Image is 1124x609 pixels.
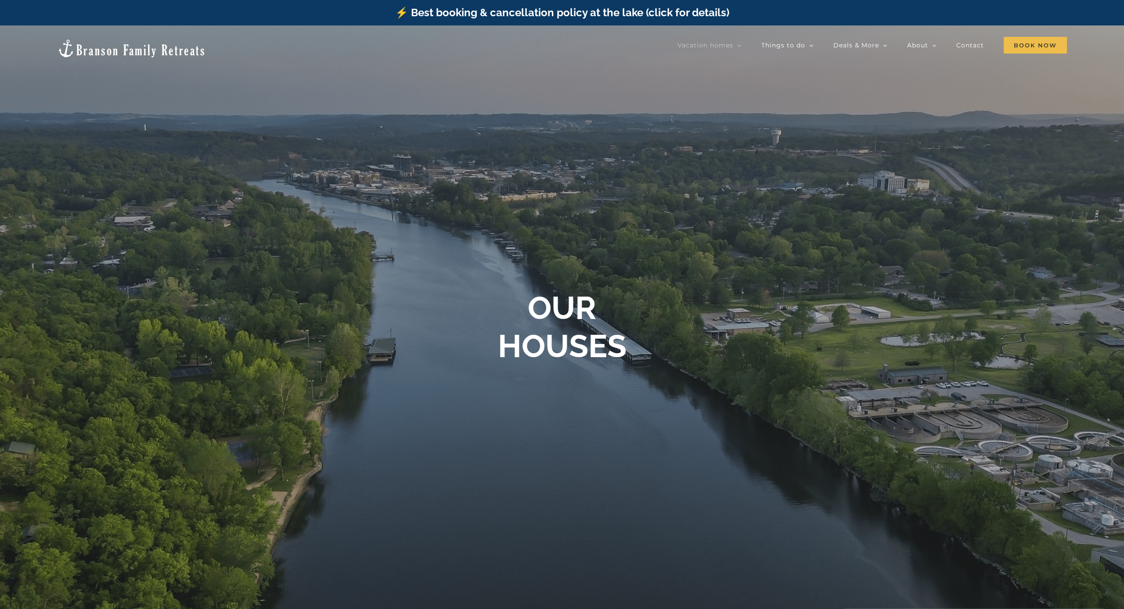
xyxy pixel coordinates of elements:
[1004,37,1067,54] span: Book Now
[833,42,879,48] span: Deals & More
[395,6,729,19] a: ⚡️ Best booking & cancellation policy at the lake (click for details)
[677,42,733,48] span: Vacation homes
[677,36,1067,54] nav: Main Menu
[761,36,814,54] a: Things to do
[956,36,984,54] a: Contact
[833,36,887,54] a: Deals & More
[57,39,206,58] img: Branson Family Retreats Logo
[956,42,984,48] span: Contact
[1004,36,1067,54] a: Book Now
[498,289,627,364] b: OUR HOUSES
[761,42,805,48] span: Things to do
[677,36,742,54] a: Vacation homes
[907,42,928,48] span: About
[907,36,937,54] a: About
